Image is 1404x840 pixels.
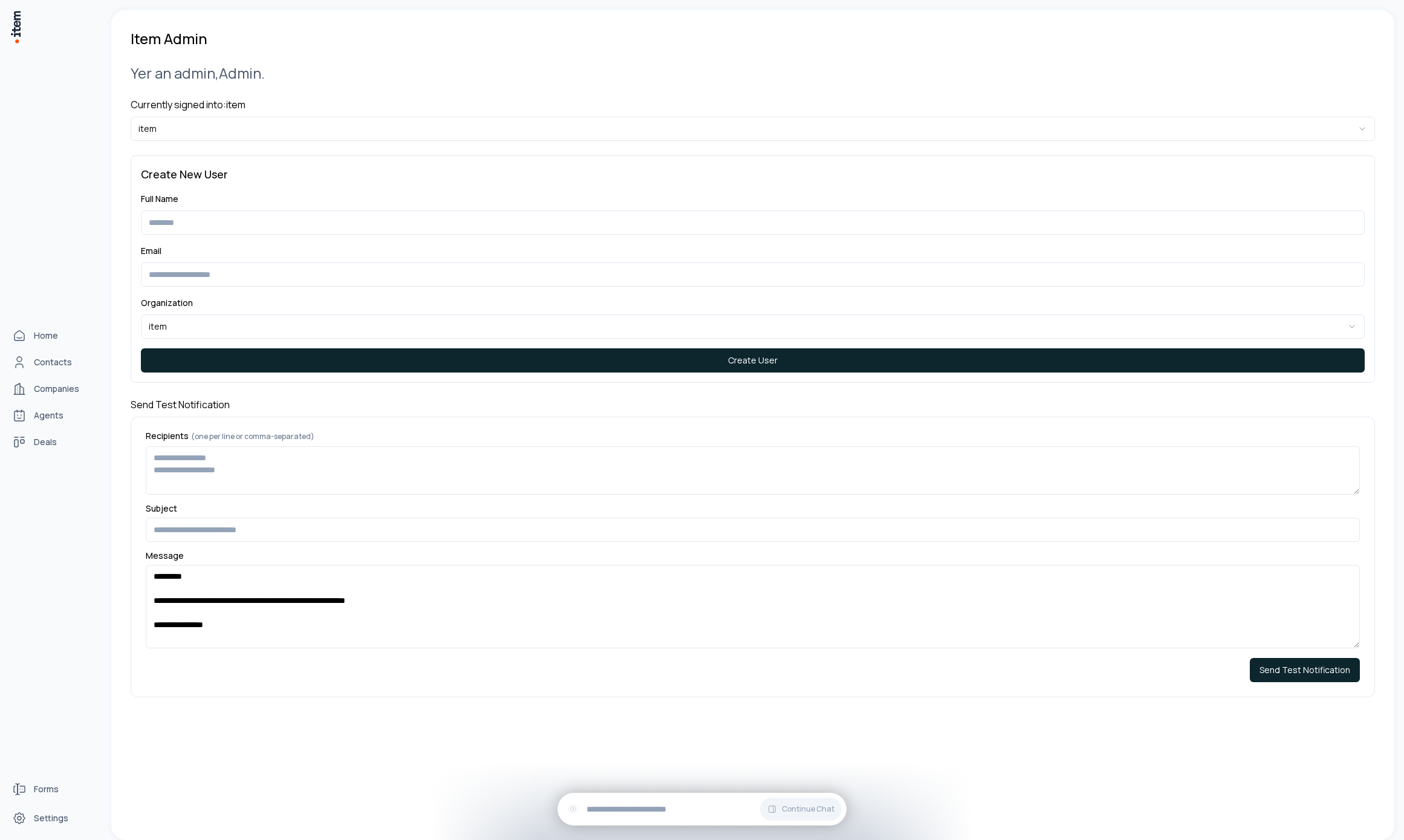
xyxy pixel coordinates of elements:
a: Settings [7,806,99,830]
h4: Send Test Notification [131,397,1375,412]
label: Organization [141,297,193,308]
span: (one per line or comma-separated) [191,431,314,441]
h4: Currently signed into: item [131,97,1375,112]
h3: Create New User [141,166,1365,183]
label: Subject [146,504,1360,513]
a: deals [7,430,99,454]
div: Continue Chat [557,793,847,825]
span: Settings [34,812,68,824]
a: Forms [7,777,99,801]
label: Email [141,245,161,256]
span: Deals [34,436,57,448]
button: Send Test Notification [1250,658,1360,682]
label: Full Name [141,193,178,204]
label: Recipients [146,432,1360,441]
a: Contacts [7,350,99,374]
span: Home [34,330,58,342]
button: Create User [141,348,1365,373]
span: Agents [34,409,63,422]
a: Home [7,324,99,348]
span: Continue Chat [782,804,834,814]
span: Contacts [34,356,72,368]
h1: Item Admin [131,29,207,48]
span: Forms [34,783,59,795]
span: Companies [34,383,79,395]
a: Companies [7,377,99,401]
button: Continue Chat [760,798,842,821]
a: Agents [7,403,99,428]
label: Message [146,552,1360,560]
img: Item Brain Logo [10,10,22,44]
h2: Yer an admin, Admin . [131,63,1375,83]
